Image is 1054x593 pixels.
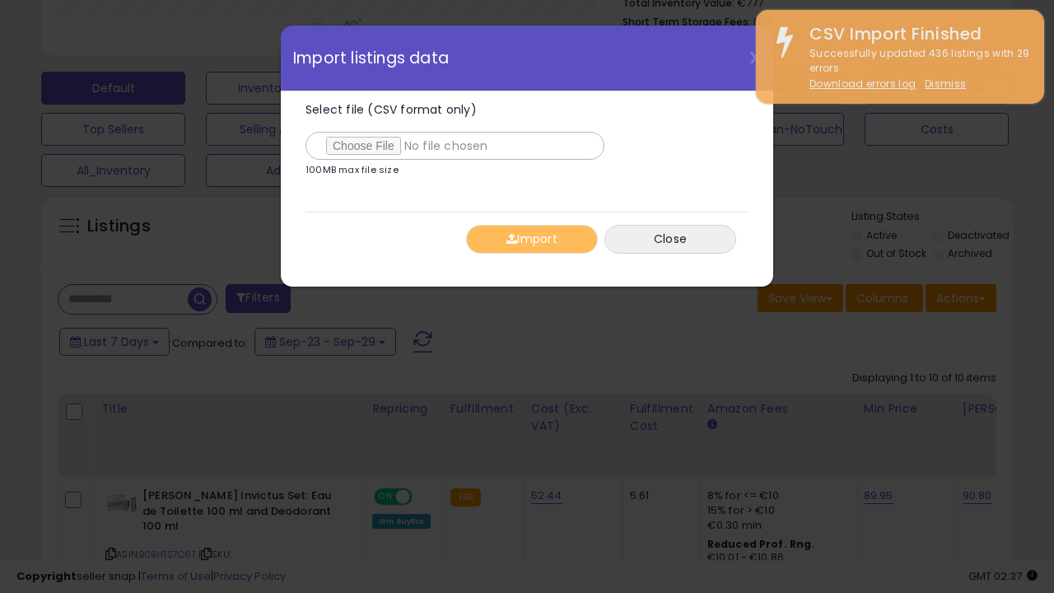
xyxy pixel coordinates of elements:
span: Select file (CSV format only) [305,101,477,118]
button: Close [604,225,736,254]
div: Successfully updated 436 listings with 29 errors. [797,46,1032,92]
span: Import listings data [293,50,449,66]
span: X [749,46,761,69]
a: Download errors log [809,77,916,91]
p: 100MB max file size [305,166,399,175]
u: Dismiss [925,77,966,91]
button: Import [466,225,598,254]
div: CSV Import Finished [797,22,1032,46]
